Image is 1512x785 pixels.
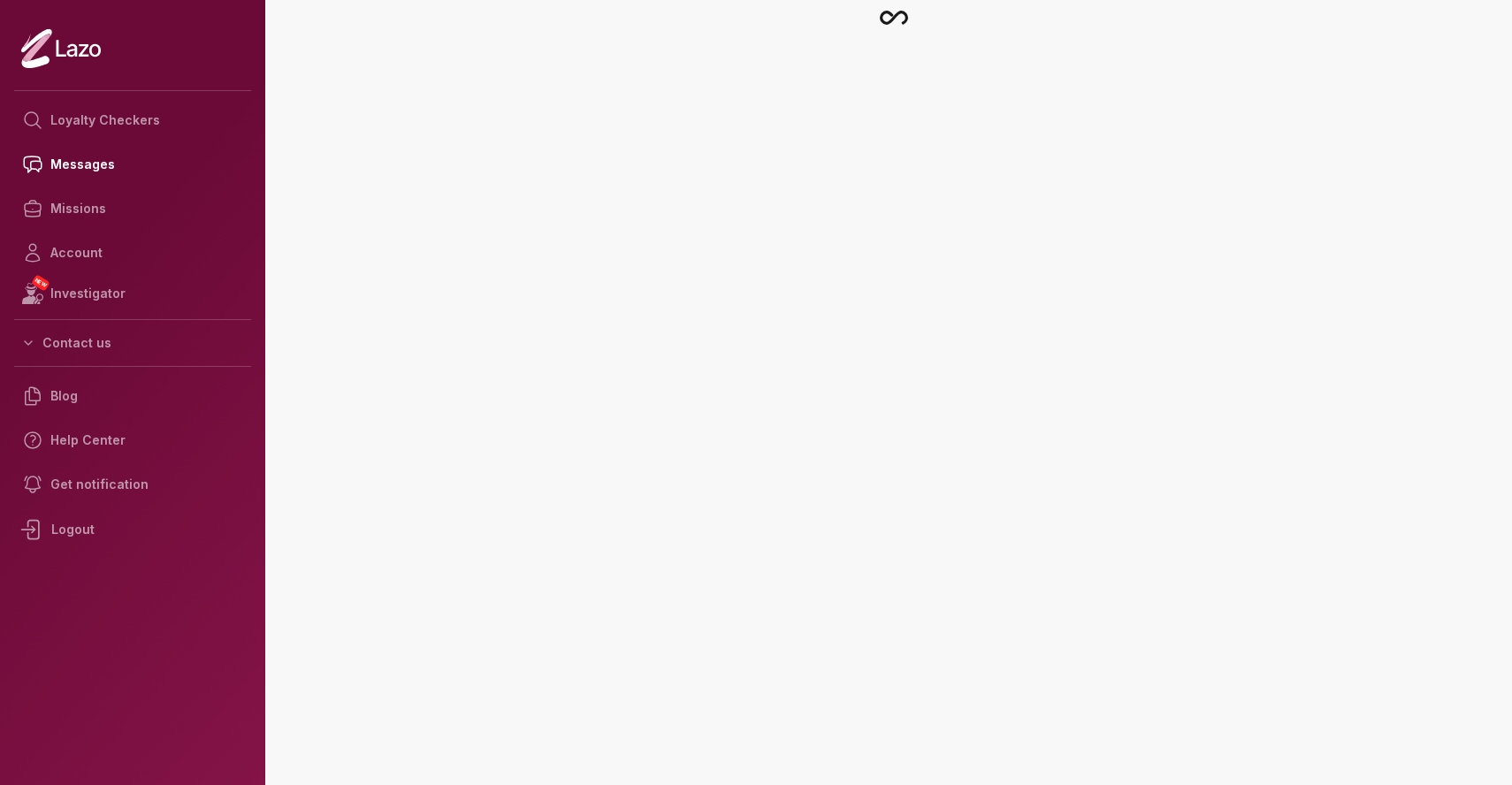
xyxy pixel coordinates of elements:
[14,187,251,231] a: Missions
[31,274,50,292] span: NEW
[14,142,251,187] a: Messages
[14,231,251,275] a: Account
[14,507,251,553] div: Logout
[14,327,251,359] button: Contact us
[14,418,251,462] a: Help Center
[14,462,251,507] a: Get notification
[14,374,251,418] a: Blog
[14,98,251,142] a: Loyalty Checkers
[14,275,251,312] a: NEWInvestigator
